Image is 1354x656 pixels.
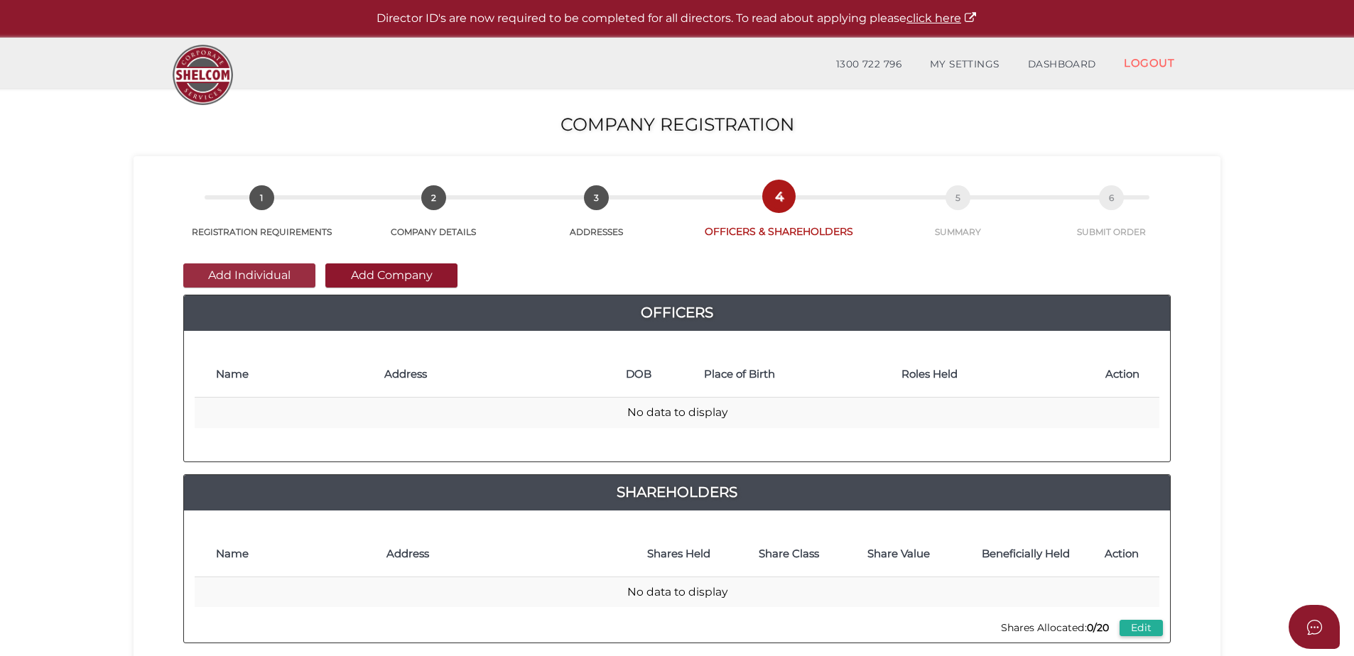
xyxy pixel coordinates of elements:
h4: DOB [626,368,690,381]
button: Add Company [325,263,457,288]
span: 5 [946,185,970,210]
p: Director ID's are now required to be completed for all directors. To read about applying please [36,11,1318,27]
a: 6SUBMIT ORDER [1038,201,1185,238]
span: 2 [421,185,446,210]
a: click here [906,11,977,25]
img: Logo [166,38,240,112]
h4: Place of Birth [704,368,887,381]
h4: Address [386,548,617,560]
td: No data to display [195,398,1159,428]
a: MY SETTINGS [916,50,1014,79]
a: 1REGISTRATION REQUIREMENTS [169,201,354,238]
span: 3 [584,185,609,210]
a: LOGOUT [1110,48,1188,77]
button: Open asap [1289,605,1340,649]
h4: Action [1105,368,1153,381]
a: 3ADDRESSES [514,201,680,238]
h4: Share Class [742,548,837,560]
h4: Shares Held [631,548,727,560]
span: Shares Allocated: [997,618,1112,638]
h4: Address [384,368,612,381]
button: Edit [1120,620,1163,636]
h4: Name [216,548,372,560]
span: 6 [1099,185,1124,210]
h4: Share Value [851,548,946,560]
a: 2COMPANY DETAILS [354,201,513,238]
a: 1300 722 796 [822,50,916,79]
a: 5SUMMARY [878,201,1037,238]
button: Add Individual [183,263,315,288]
h4: Beneficially Held [960,548,1090,560]
h4: Roles Held [901,368,1090,381]
span: 1 [249,185,274,210]
a: 4OFFICERS & SHAREHOLDERS [680,199,878,239]
td: No data to display [195,577,1159,608]
a: Shareholders [184,481,1170,503]
a: DASHBOARD [1014,50,1110,79]
h4: Name [216,368,370,381]
span: 4 [767,184,791,209]
b: 0/20 [1087,621,1109,634]
h4: Action [1105,548,1152,560]
a: Officers [184,301,1170,324]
